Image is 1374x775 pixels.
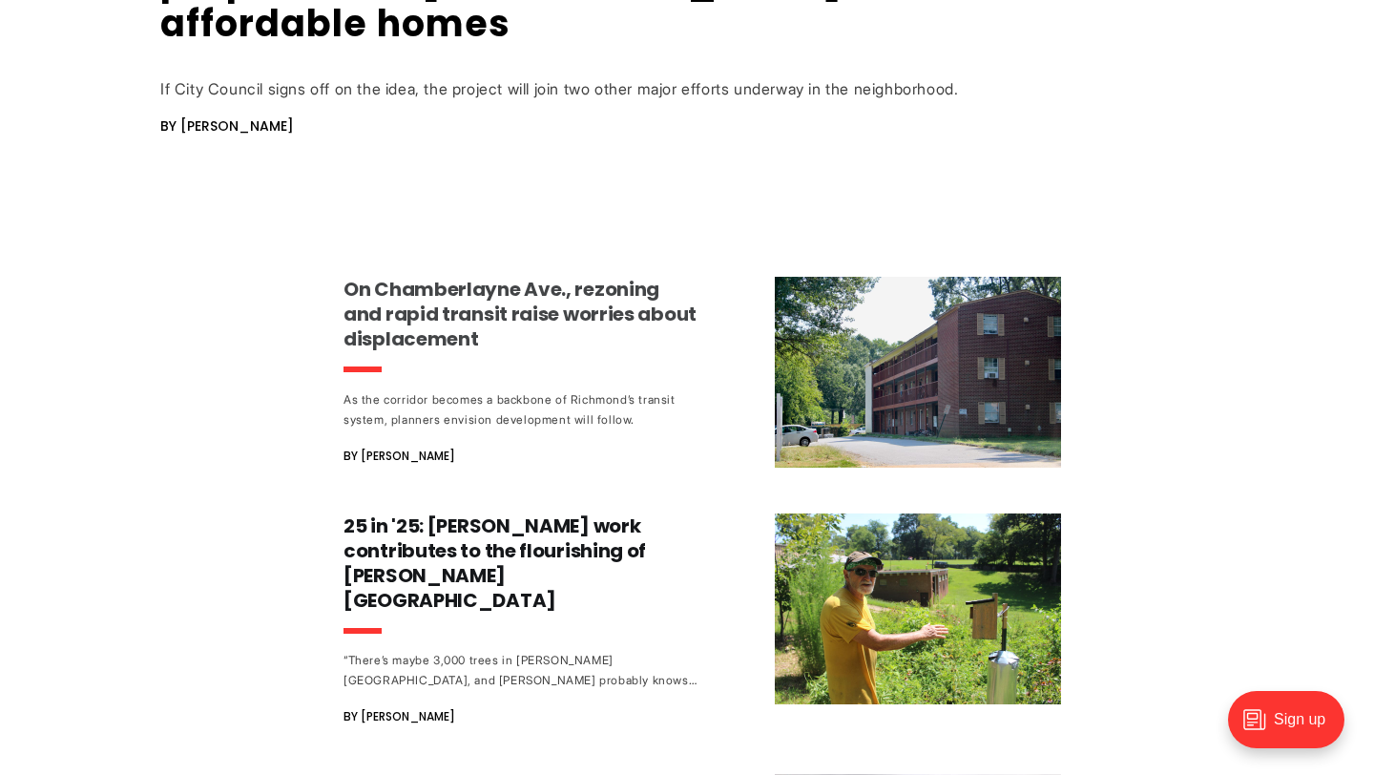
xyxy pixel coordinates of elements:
h3: On Chamberlayne Ave., rezoning and rapid transit raise worries about displacement [343,277,698,351]
span: By [PERSON_NAME] [343,445,455,468]
div: As the corridor becomes a backbone of Richmond’s transit system, planners envision development wi... [343,389,698,429]
a: On Chamberlayne Ave., rezoning and rapid transit raise worries about displacement As the corridor... [343,277,1061,468]
span: By [PERSON_NAME] [343,705,455,728]
div: “There’s maybe 3,000 trees in [PERSON_NAME][GEOGRAPHIC_DATA], and [PERSON_NAME] probably knows ev... [343,650,698,690]
a: 25 in '25: [PERSON_NAME] work contributes to the flourishing of [PERSON_NAME][GEOGRAPHIC_DATA] “T... [343,513,1061,728]
img: On Chamberlayne Ave., rezoning and rapid transit raise worries about displacement [775,277,1061,468]
div: If City Council signs off on the idea, the project will join two other major efforts underway in ... [160,79,1214,99]
span: By [PERSON_NAME] [160,116,294,136]
img: 25 in '25: Karl Huber's work contributes to the flourishing of Byrd Park [775,513,1061,704]
h3: 25 in '25: [PERSON_NAME] work contributes to the flourishing of [PERSON_NAME][GEOGRAPHIC_DATA] [343,513,698,613]
iframe: portal-trigger [1212,681,1374,775]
